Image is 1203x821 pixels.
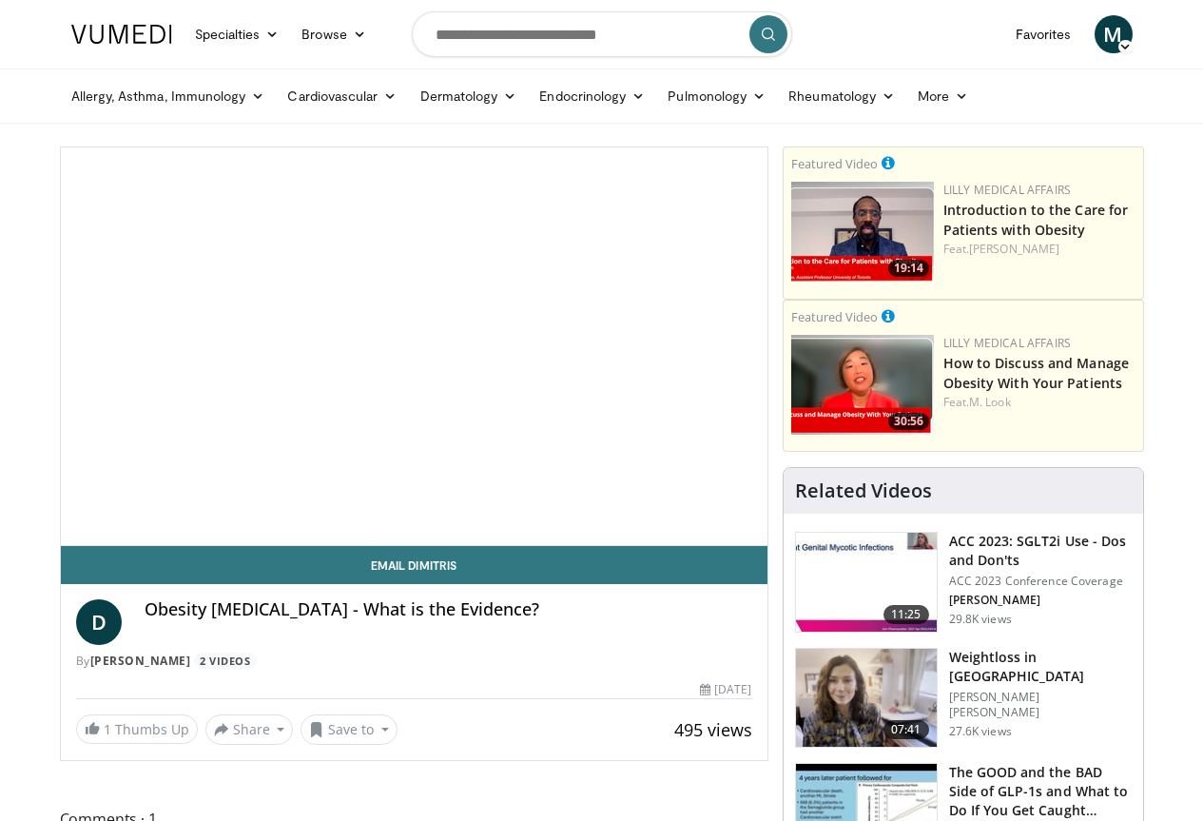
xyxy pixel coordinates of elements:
[194,653,257,669] a: 2 Videos
[656,77,777,115] a: Pulmonology
[949,574,1132,589] p: ACC 2023 Conference Coverage
[276,77,408,115] a: Cardiovascular
[791,335,934,435] a: 30:56
[791,155,878,172] small: Featured Video
[674,718,752,741] span: 495 views
[943,335,1072,351] a: Lilly Medical Affairs
[943,354,1130,392] a: How to Discuss and Manage Obesity With Your Patients
[90,653,191,669] a: [PERSON_NAME]
[528,77,656,115] a: Endocrinology
[949,763,1132,820] h3: The GOOD and the BAD Side of GLP-1s and What to Do If You Get Caught…
[791,335,934,435] img: c98a6a29-1ea0-4bd5-8cf5-4d1e188984a7.png.150x105_q85_crop-smart_upscale.png
[943,394,1135,411] div: Feat.
[1095,15,1133,53] a: M
[791,182,934,282] img: acc2e291-ced4-4dd5-b17b-d06994da28f3.png.150x105_q85_crop-smart_upscale.png
[888,260,929,277] span: 19:14
[60,77,277,115] a: Allergy, Asthma, Immunology
[795,532,1132,633] a: 11:25 ACC 2023: SGLT2i Use - Dos and Don'ts ACC 2023 Conference Coverage [PERSON_NAME] 29.8K views
[883,605,929,624] span: 11:25
[883,720,929,739] span: 07:41
[796,649,937,748] img: 9983fed1-7565-45be-8934-aef1103ce6e2.150x105_q85_crop-smart_upscale.jpg
[943,241,1135,258] div: Feat.
[791,182,934,282] a: 19:14
[104,720,111,738] span: 1
[700,681,751,698] div: [DATE]
[1004,15,1083,53] a: Favorites
[76,653,752,670] div: By
[777,77,906,115] a: Rheumatology
[76,714,198,744] a: 1 Thumbs Up
[796,533,937,632] img: 9258cdf1-0fbf-450b-845f-99397d12d24a.150x105_q85_crop-smart_upscale.jpg
[969,394,1011,410] a: M. Look
[795,648,1132,749] a: 07:41 Weightloss in [GEOGRAPHIC_DATA] [PERSON_NAME] [PERSON_NAME] 27.6K views
[61,147,767,546] video-js: Video Player
[71,25,172,44] img: VuMedi Logo
[205,714,294,745] button: Share
[949,724,1012,739] p: 27.6K views
[949,532,1132,570] h3: ACC 2023: SGLT2i Use - Dos and Don'ts
[949,612,1012,627] p: 29.8K views
[145,599,752,620] h4: Obesity [MEDICAL_DATA] - What is the Evidence?
[412,11,792,57] input: Search topics, interventions
[906,77,980,115] a: More
[290,15,378,53] a: Browse
[969,241,1059,257] a: [PERSON_NAME]
[76,599,122,645] a: D
[409,77,529,115] a: Dermatology
[949,648,1132,686] h3: Weightloss in [GEOGRAPHIC_DATA]
[943,182,1072,198] a: Lilly Medical Affairs
[943,201,1129,239] a: Introduction to the Care for Patients with Obesity
[888,413,929,430] span: 30:56
[791,308,878,325] small: Featured Video
[184,15,291,53] a: Specialties
[949,593,1132,608] p: [PERSON_NAME]
[949,690,1132,720] p: [PERSON_NAME] [PERSON_NAME]
[301,714,398,745] button: Save to
[61,546,767,584] a: Email Dimitris
[795,479,932,502] h4: Related Videos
